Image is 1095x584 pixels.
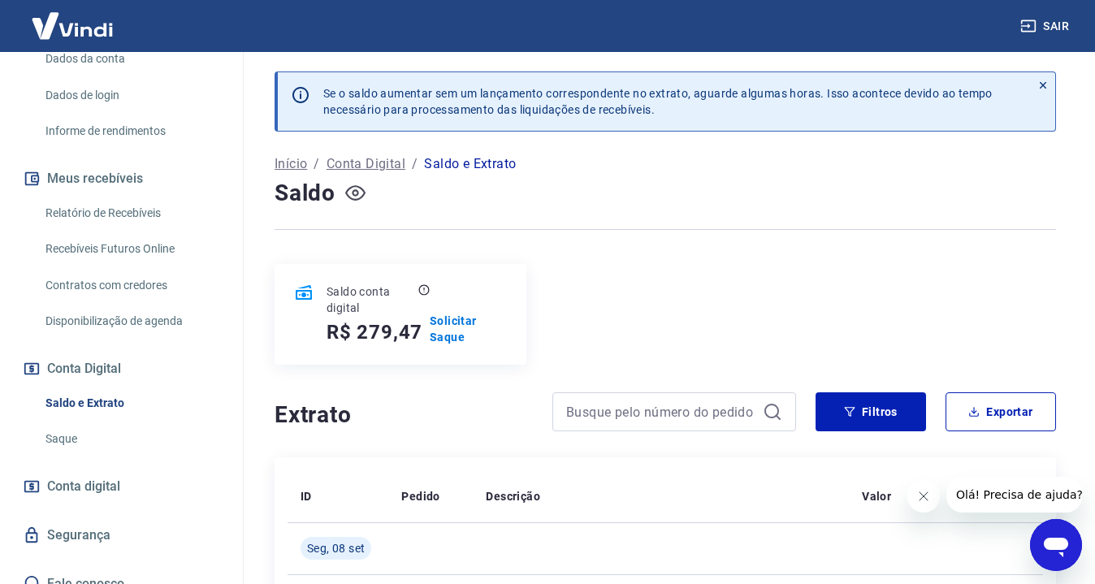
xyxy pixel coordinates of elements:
a: Dados de login [39,79,223,112]
p: / [314,154,319,174]
button: Sair [1017,11,1076,41]
p: Se o saldo aumentar sem um lançamento correspondente no extrato, aguarde algumas horas. Isso acon... [323,85,993,118]
a: Disponibilização de agenda [39,305,223,338]
h5: R$ 279,47 [327,319,422,345]
p: Pedido [401,488,439,504]
a: Saque [39,422,223,456]
a: Solicitar Saque [430,313,507,345]
a: Início [275,154,307,174]
a: Relatório de Recebíveis [39,197,223,230]
a: Saldo e Extrato [39,387,223,420]
button: Conta Digital [19,351,223,387]
span: Seg, 08 set [307,540,365,556]
div: Domínio [85,96,124,106]
a: Conta Digital [327,154,405,174]
button: Exportar [946,392,1056,431]
span: Olá! Precisa de ajuda? [10,11,136,24]
iframe: Fechar mensagem [907,480,940,513]
img: tab_domain_overview_orange.svg [67,94,80,107]
span: Conta digital [47,475,120,498]
p: / [412,154,418,174]
div: Palavras-chave [189,96,261,106]
a: Recebíveis Futuros Online [39,232,223,266]
a: Conta digital [19,469,223,504]
p: ID [301,488,312,504]
img: logo_orange.svg [26,26,39,39]
a: Segurança [19,517,223,553]
button: Meus recebíveis [19,161,223,197]
a: Dados da conta [39,42,223,76]
img: tab_keywords_by_traffic_grey.svg [171,94,184,107]
p: Descrição [486,488,540,504]
iframe: Mensagem da empresa [946,477,1082,513]
p: Valor [862,488,891,504]
img: website_grey.svg [26,42,39,55]
div: [PERSON_NAME]: [DOMAIN_NAME] [42,42,232,55]
img: Vindi [19,1,125,50]
h4: Saldo [275,177,335,210]
input: Busque pelo número do pedido [566,400,756,424]
div: v 4.0.25 [45,26,80,39]
p: Saldo e Extrato [424,154,516,174]
a: Informe de rendimentos [39,115,223,148]
a: Contratos com credores [39,269,223,302]
button: Filtros [816,392,926,431]
h4: Extrato [275,399,533,431]
p: Saldo conta digital [327,283,415,316]
iframe: Botão para abrir a janela de mensagens [1030,519,1082,571]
